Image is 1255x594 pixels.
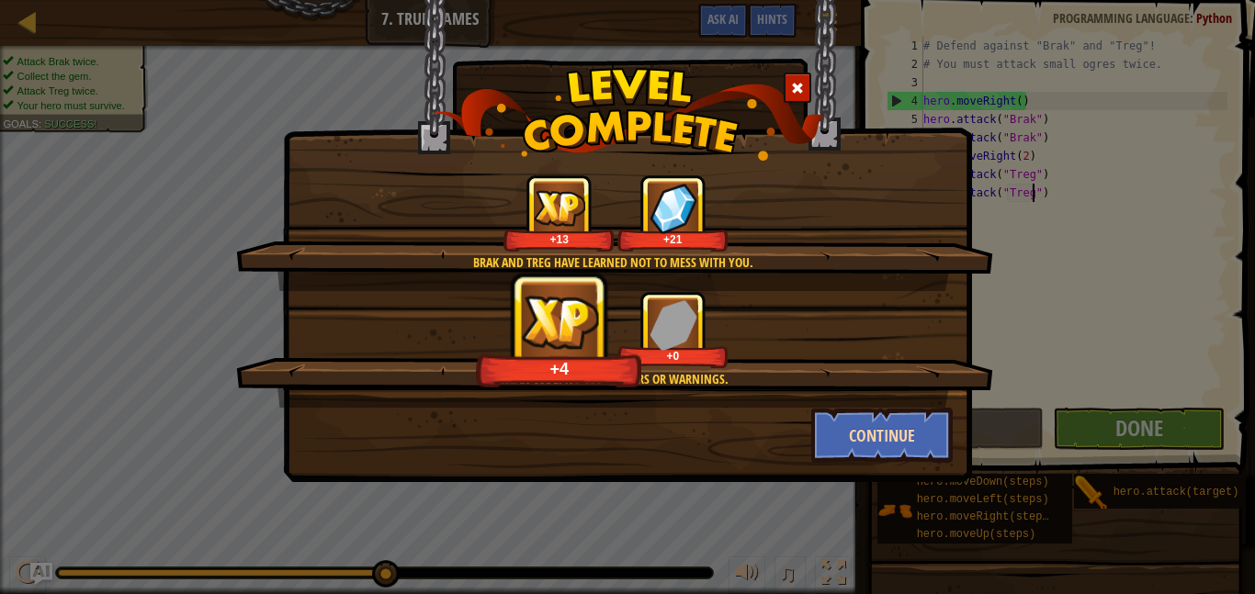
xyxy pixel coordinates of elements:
[323,370,903,388] div: Clean code: no code errors or warnings.
[811,408,954,463] button: Continue
[516,291,604,353] img: reward_icon_xp.png
[323,253,903,272] div: Brak and Treg have learned not to mess with you.
[534,190,585,226] img: reward_icon_xp.png
[650,183,697,233] img: reward_icon_gems.png
[621,349,725,363] div: +0
[481,358,638,379] div: +4
[621,232,725,246] div: +21
[650,299,697,350] img: reward_icon_gems.png
[507,232,611,246] div: +13
[431,68,825,161] img: level_complete.png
